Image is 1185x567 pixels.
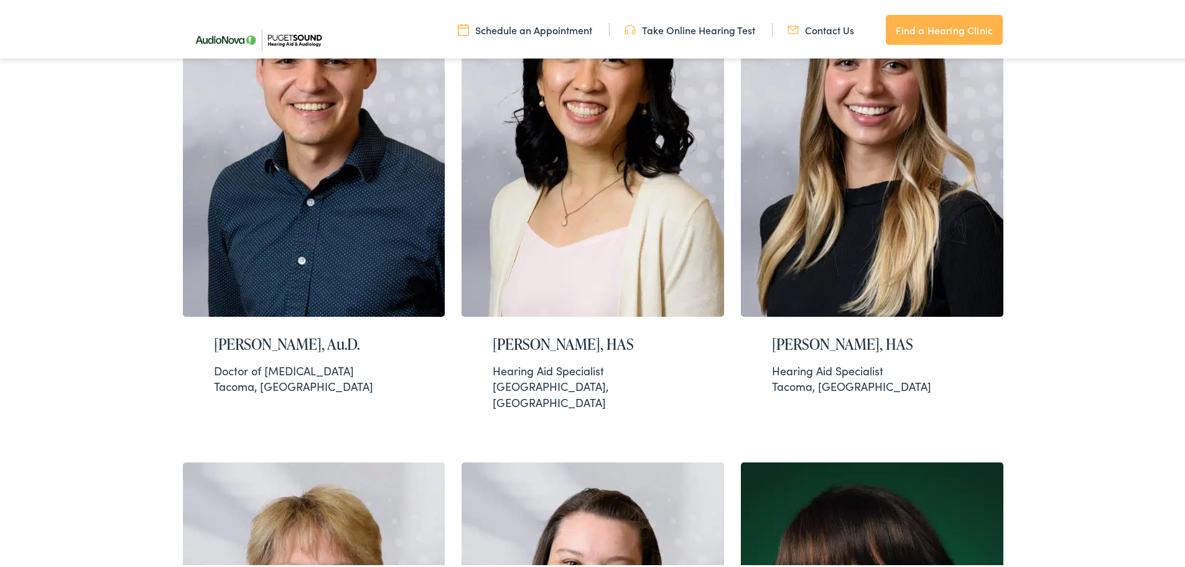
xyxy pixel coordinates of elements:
a: Contact Us [788,21,854,34]
img: utility icon [788,21,799,34]
div: Doctor of [MEDICAL_DATA] [214,360,414,376]
div: Tacoma, [GEOGRAPHIC_DATA] [214,360,414,391]
div: [GEOGRAPHIC_DATA], [GEOGRAPHIC_DATA] [493,360,693,408]
a: Take Online Hearing Test [625,21,755,34]
div: Hearing Aid Specialist [493,360,693,376]
div: Tacoma, [GEOGRAPHIC_DATA] [772,360,972,391]
h2: [PERSON_NAME], HAS [493,333,693,351]
img: utility icon [458,21,469,34]
img: utility icon [625,21,636,34]
h2: [PERSON_NAME], Au.D. [214,333,414,351]
a: Find a Hearing Clinic [886,12,1003,42]
div: Hearing Aid Specialist [772,360,972,376]
h2: [PERSON_NAME], HAS [772,333,972,351]
a: Schedule an Appointment [458,21,592,34]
